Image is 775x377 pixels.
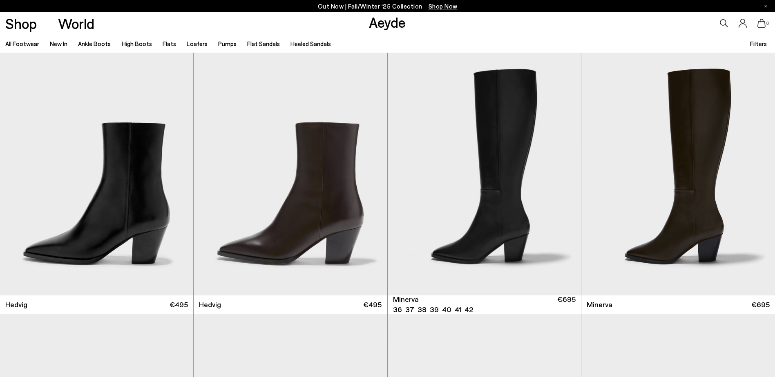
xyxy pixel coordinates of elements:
[750,40,767,47] span: Filters
[58,16,94,31] a: World
[405,304,414,315] li: 37
[194,53,387,295] img: Hedvig Cowboy Ankle Boots
[388,295,581,314] a: Minerva 36 37 38 39 40 41 42 €695
[290,40,331,47] a: Heeled Sandals
[581,53,774,295] div: 2 / 6
[465,304,473,315] li: 42
[5,40,39,47] a: All Footwear
[388,53,581,295] a: 6 / 6 1 / 6 2 / 6 3 / 6 4 / 6 5 / 6 6 / 6 1 / 6 Next slide Previous slide
[557,294,576,315] span: €695
[363,299,382,310] span: €495
[757,19,766,28] a: 0
[455,304,461,315] li: 41
[122,40,152,47] a: High Boots
[78,40,111,47] a: Ankle Boots
[318,1,458,11] p: Out Now | Fall/Winter ‘25 Collection
[388,53,581,295] div: 1 / 6
[393,304,471,315] ul: variant
[393,294,419,304] span: Minerva
[587,299,612,310] span: Minerva
[50,40,67,47] a: New In
[418,304,427,315] li: 38
[393,304,402,315] li: 36
[430,304,439,315] li: 39
[170,299,188,310] span: €495
[766,21,770,26] span: 0
[5,299,27,310] span: Hedvig
[388,53,581,295] img: Minerva High Cowboy Boots
[247,40,280,47] a: Flat Sandals
[369,13,406,31] a: Aeyde
[581,53,774,295] img: Minerva High Cowboy Boots
[218,40,237,47] a: Pumps
[442,304,451,315] li: 40
[751,299,770,310] span: €695
[194,295,387,314] a: Hedvig €495
[5,16,37,31] a: Shop
[581,295,775,314] a: Minerva €695
[163,40,176,47] a: Flats
[429,2,458,10] span: Navigate to /collections/new-in
[187,40,208,47] a: Loafers
[581,53,775,295] img: Minerva High Cowboy Boots
[199,299,221,310] span: Hedvig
